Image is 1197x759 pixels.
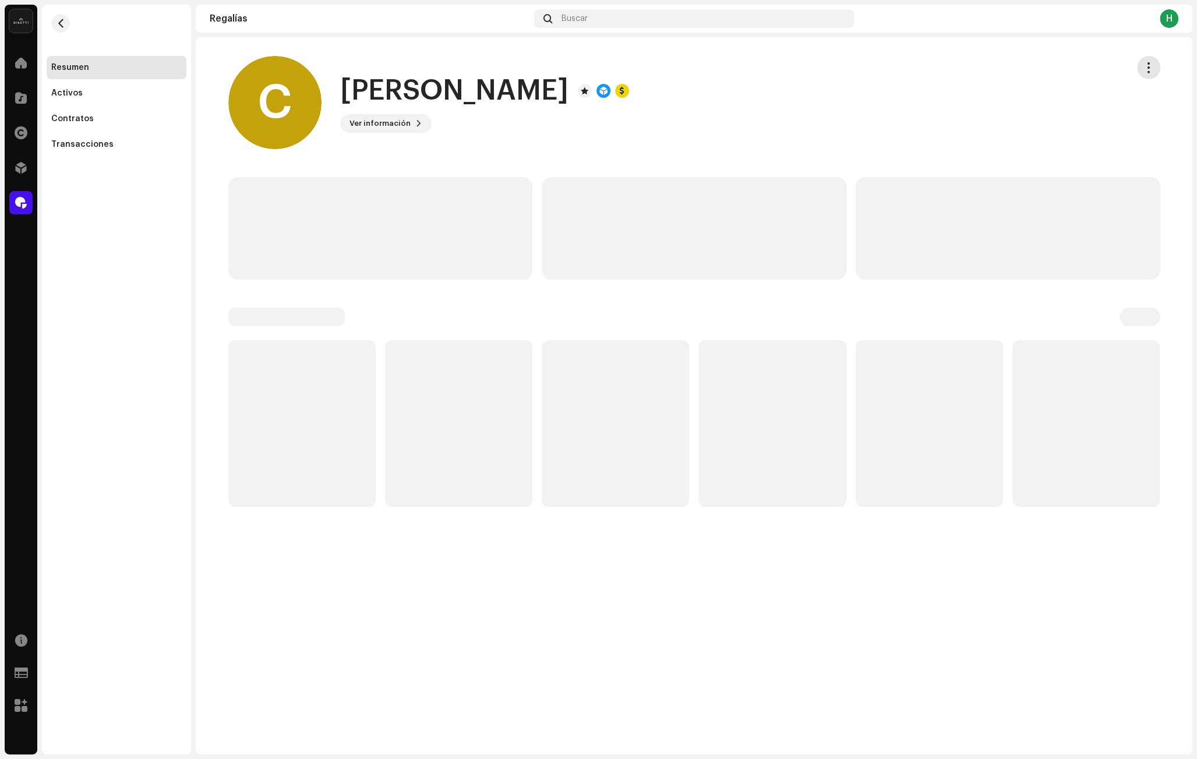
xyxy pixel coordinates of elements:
div: C [228,56,322,149]
button: Ver información [340,114,432,133]
div: Regalías [210,14,529,23]
h1: [PERSON_NAME] [340,72,569,110]
div: H [1160,9,1178,28]
re-m-nav-item: Contratos [47,107,186,130]
div: Activos [51,89,83,98]
span: Ver información [349,112,411,135]
img: 02a7c2d3-3c89-4098-b12f-2ff2945c95ee [9,9,33,33]
span: Buscar [562,14,588,23]
re-m-nav-item: Activos [47,82,186,105]
re-m-nav-item: Resumen [47,56,186,79]
re-m-nav-item: Transacciones [47,133,186,156]
div: Contratos [51,114,94,123]
div: Transacciones [51,140,114,149]
div: Resumen [51,63,89,72]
